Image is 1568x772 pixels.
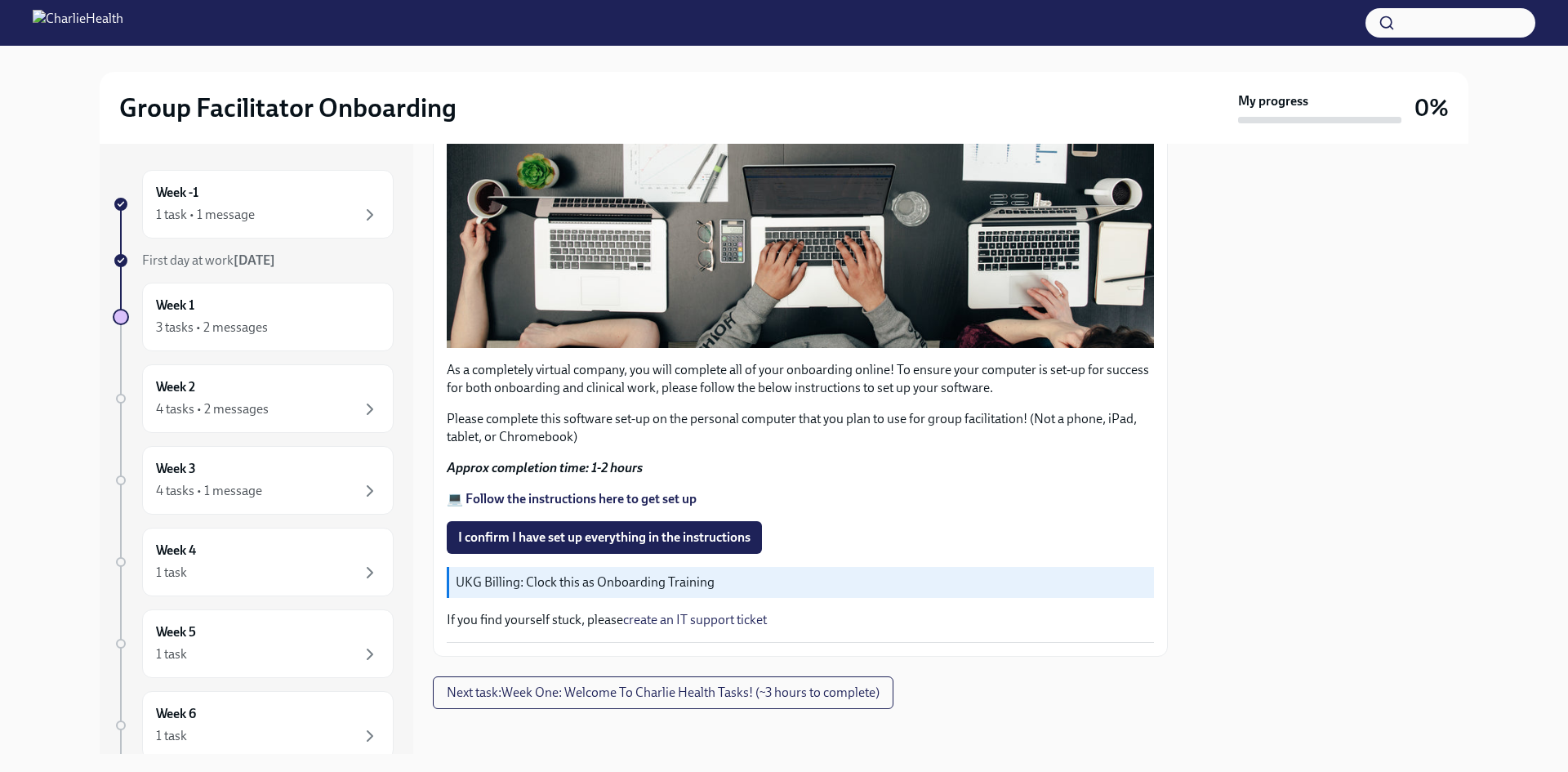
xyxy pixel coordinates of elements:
[447,410,1154,446] p: Please complete this software set-up on the personal computer that you plan to use for group faci...
[156,297,194,315] h6: Week 1
[156,542,196,560] h6: Week 4
[623,612,767,627] a: create an IT support ticket
[156,206,255,224] div: 1 task • 1 message
[433,676,893,709] button: Next task:Week One: Welcome To Charlie Health Tasks! (~3 hours to complete)
[113,609,394,678] a: Week 51 task
[113,170,394,239] a: Week -11 task • 1 message
[113,364,394,433] a: Week 24 tasks • 2 messages
[156,482,262,500] div: 4 tasks • 1 message
[142,252,275,268] span: First day at work
[156,705,196,723] h6: Week 6
[119,91,457,124] h2: Group Facilitator Onboarding
[447,611,1154,629] p: If you find yourself stuck, please
[156,319,268,337] div: 3 tasks • 2 messages
[156,184,198,202] h6: Week -1
[447,685,880,701] span: Next task : Week One: Welcome To Charlie Health Tasks! (~3 hours to complete)
[447,521,762,554] button: I confirm I have set up everything in the instructions
[113,528,394,596] a: Week 41 task
[113,252,394,270] a: First day at work[DATE]
[447,460,643,475] strong: Approx completion time: 1-2 hours
[1414,93,1449,123] h3: 0%
[156,400,269,418] div: 4 tasks • 2 messages
[113,446,394,515] a: Week 34 tasks • 1 message
[113,283,394,351] a: Week 13 tasks • 2 messages
[456,573,1147,591] p: UKG Billing: Clock this as Onboarding Training
[156,623,196,641] h6: Week 5
[458,529,751,546] span: I confirm I have set up everything in the instructions
[447,491,697,506] a: 💻 Follow the instructions here to get set up
[156,727,187,745] div: 1 task
[156,460,196,478] h6: Week 3
[234,252,275,268] strong: [DATE]
[1238,92,1308,110] strong: My progress
[33,10,123,36] img: CharlieHealth
[113,691,394,760] a: Week 61 task
[156,564,187,582] div: 1 task
[156,378,195,396] h6: Week 2
[447,361,1154,397] p: As a completely virtual company, you will complete all of your onboarding online! To ensure your ...
[156,645,187,663] div: 1 task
